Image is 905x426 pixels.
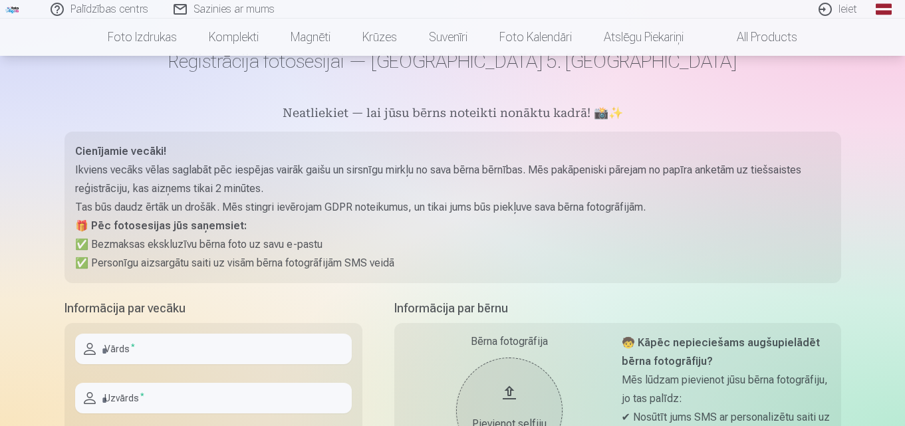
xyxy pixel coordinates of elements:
img: /fa1 [5,5,20,13]
a: All products [700,19,813,56]
h1: Reģistrācija fotosesijai — [GEOGRAPHIC_DATA] 5. [GEOGRAPHIC_DATA] [65,49,841,73]
h5: Neatliekiet — lai jūsu bērns noteikti nonāktu kadrā! 📸✨ [65,105,841,124]
p: ✅ Personīgu aizsargātu saiti uz visām bērna fotogrāfijām SMS veidā [75,254,831,272]
div: Bērna fotogrāfija [405,334,614,350]
a: Krūzes [346,19,413,56]
strong: Cienījamie vecāki! [75,145,166,158]
a: Foto kalendāri [483,19,588,56]
h5: Informācija par bērnu [394,299,841,318]
strong: 🧒 Kāpēc nepieciešams augšupielādēt bērna fotogrāfiju? [622,336,820,368]
p: Mēs lūdzam pievienot jūsu bērna fotogrāfiju, jo tas palīdz: [622,371,831,408]
a: Magnēti [275,19,346,56]
p: Ikviens vecāks vēlas saglabāt pēc iespējas vairāk gaišu un sirsnīgu mirkļu no sava bērna bērnības... [75,161,831,198]
a: Foto izdrukas [92,19,193,56]
a: Komplekti [193,19,275,56]
h5: Informācija par vecāku [65,299,362,318]
a: Atslēgu piekariņi [588,19,700,56]
a: Suvenīri [413,19,483,56]
strong: 🎁 Pēc fotosesijas jūs saņemsiet: [75,219,247,232]
p: Tas būs daudz ērtāk un drošāk. Mēs stingri ievērojam GDPR noteikumus, un tikai jums būs piekļuve ... [75,198,831,217]
p: ✅ Bezmaksas ekskluzīvu bērna foto uz savu e-pastu [75,235,831,254]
